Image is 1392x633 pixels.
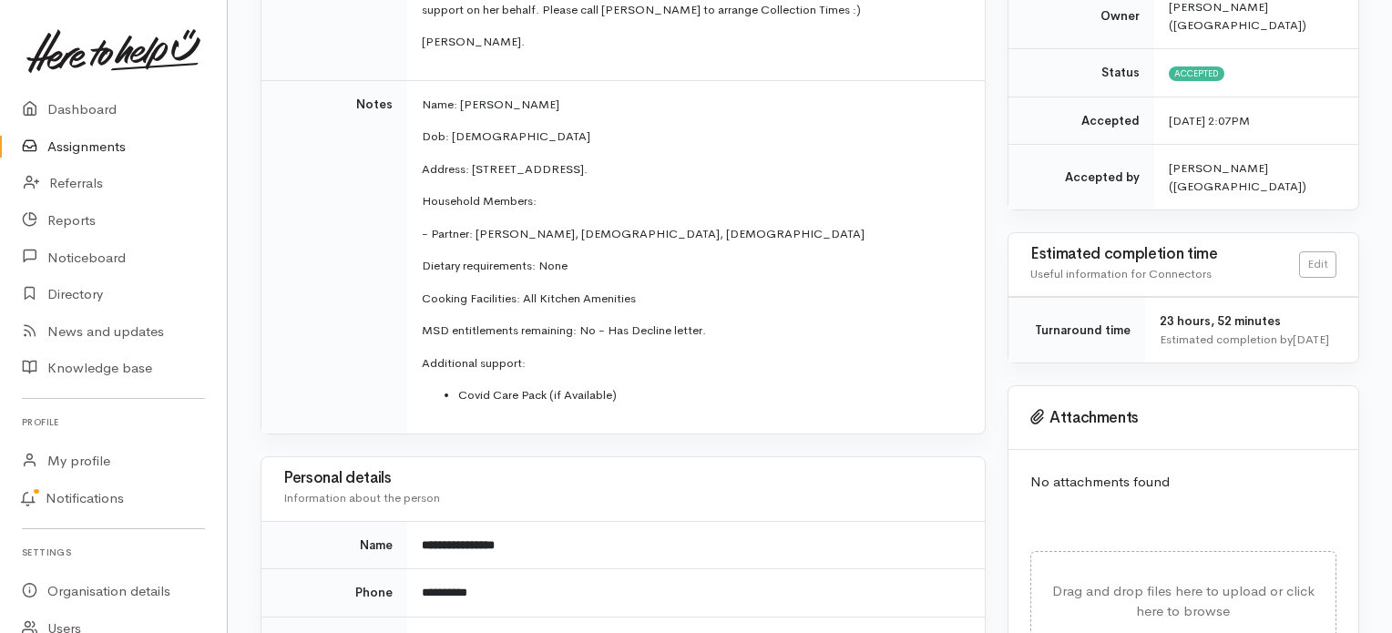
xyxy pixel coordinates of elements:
p: No attachments found [1030,472,1336,493]
p: Household Members: [422,192,963,210]
p: Address: [STREET_ADDRESS]. [422,160,963,179]
span: Drag and drop files here to upload or click here to browse [1052,582,1315,620]
time: [DATE] [1293,332,1329,347]
p: Name: [PERSON_NAME] [422,96,963,114]
span: 23 hours, 52 minutes [1160,313,1281,329]
span: Accepted [1169,66,1224,81]
time: [DATE] 2:07PM [1169,113,1250,128]
p: - Partner: [PERSON_NAME], [DEMOGRAPHIC_DATA], [DEMOGRAPHIC_DATA] [422,225,963,243]
h3: Personal details [283,470,963,487]
td: [PERSON_NAME] ([GEOGRAPHIC_DATA]) [1154,145,1358,210]
td: Turnaround time [1008,298,1145,363]
span: Information about the person [283,490,440,505]
td: Status [1008,49,1154,97]
td: Accepted [1008,97,1154,145]
div: Estimated completion by [1160,331,1336,349]
p: Additional support: [422,354,963,373]
p: Dob: [DEMOGRAPHIC_DATA] [422,128,963,146]
h3: Estimated completion time [1030,246,1299,263]
a: Edit [1299,251,1336,278]
h3: Attachments [1030,409,1336,427]
p: MSD entitlements remaining: No - Has Decline letter. [422,322,963,340]
p: Dietary requirements: None [422,257,963,275]
li: Covid Care Pack (if Available) [458,386,963,404]
span: Useful information for Connectors [1030,266,1212,281]
h6: Profile [22,410,205,434]
td: Notes [261,80,407,434]
p: Cooking Facilities: All Kitchen Amenities [422,290,963,308]
p: [PERSON_NAME]. [422,33,963,51]
td: Accepted by [1008,145,1154,210]
td: Phone [261,569,407,618]
td: Name [261,521,407,569]
h6: Settings [22,540,205,565]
